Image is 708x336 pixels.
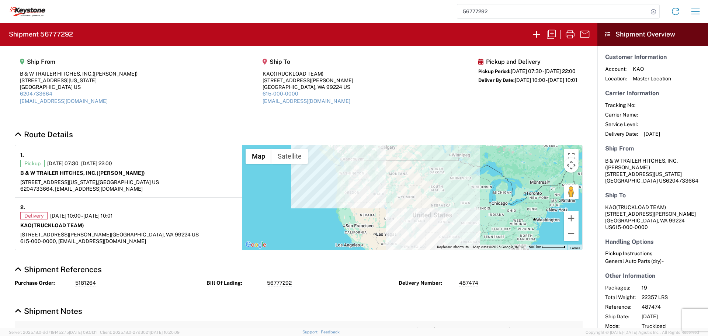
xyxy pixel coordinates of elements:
div: General Auto Parts (dry) - [605,258,700,264]
div: [GEOGRAPHIC_DATA] US [20,84,138,90]
a: Hide Details [15,306,82,316]
span: 487474 [642,304,705,310]
span: Delivery Date: [605,131,638,137]
button: Toggle fullscreen view [564,149,579,164]
address: [GEOGRAPHIC_DATA] US [605,157,700,184]
strong: Bill Of Lading: [206,280,262,287]
strong: KAO [20,222,84,228]
strong: Delivery Number: [399,280,454,287]
span: Master Location [633,75,671,82]
a: Terms [570,246,580,250]
span: Copyright © [DATE]-[DATE] Agistix Inc., All Rights Reserved [586,329,699,336]
span: Truckload [642,323,705,329]
span: 56777292 [267,280,292,287]
span: Delivery [20,212,48,219]
h5: Carrier Information [605,90,700,97]
span: Map data ©2025 Google, INEGI [473,245,524,249]
span: (TRUCKLOAD TEAM) [32,222,84,228]
span: Server: 2025.18.0-dd719145275 [9,330,97,335]
a: Hide Details [15,265,102,274]
a: [EMAIL_ADDRESS][DOMAIN_NAME] [20,98,108,104]
span: [DATE] 10:20:09 [150,330,180,335]
a: Feedback [321,330,340,334]
span: Account: [605,66,627,72]
span: Deliver By Date: [478,77,515,83]
h5: Ship From [605,145,700,152]
span: [DATE] 07:30 - [DATE] 22:00 [511,68,576,74]
a: Open this area in Google Maps (opens a new window) [244,240,268,250]
span: Ship Date: [605,313,636,320]
div: KAO [263,70,353,77]
span: B & W TRAILER HITCHES, INC. [605,158,678,164]
span: [STREET_ADDRESS][US_STATE] [605,171,682,177]
button: Zoom out [564,226,579,241]
h2: Shipment 56777292 [9,30,73,39]
span: [STREET_ADDRESS][US_STATE], [20,179,98,185]
button: Map camera controls [564,158,579,173]
span: 19 [642,284,705,291]
a: [EMAIL_ADDRESS][DOMAIN_NAME] [263,98,350,104]
header: Shipment Overview [597,23,708,46]
h5: Customer Information [605,53,700,60]
img: Google [244,240,268,250]
span: [GEOGRAPHIC_DATA], WA 99224 US [111,232,199,238]
a: 6204733664 [20,91,52,97]
span: Pickup [20,160,45,167]
span: Location: [605,75,627,82]
h5: Ship To [605,192,700,199]
span: 5181264 [75,280,96,287]
div: [GEOGRAPHIC_DATA], WA 99224 US [263,84,353,90]
span: 6204733664 [666,178,698,184]
h5: Pickup and Delivery [478,58,577,65]
h5: Ship To [263,58,353,65]
div: 615-000-0000, [EMAIL_ADDRESS][DOMAIN_NAME] [20,238,237,245]
button: Zoom in [564,211,579,226]
span: (TRUCKLOAD TEAM) [274,71,323,77]
input: Shipment, tracking or reference number [457,4,648,18]
span: KAO [633,66,671,72]
span: Reference: [605,304,636,310]
span: Pickup Period: [478,69,511,74]
span: [DATE] 07:30 - [DATE] 22:00 [47,160,112,167]
span: [STREET_ADDRESS][PERSON_NAME] [20,232,111,238]
button: Drag Pegman onto the map to open Street View [564,184,579,199]
a: Support [302,330,321,334]
span: 615-000-0000 [612,224,648,230]
strong: 1. [20,150,24,160]
h5: Ship From [20,58,138,65]
span: Carrier Name: [605,111,638,118]
div: B & W TRAILER HITCHES, INC. [20,70,138,77]
a: 615-000-0000 [263,91,298,97]
span: [DATE] 10:00 - [DATE] 10:01 [515,77,577,83]
span: Mode: [605,323,636,329]
span: 487474 [459,280,478,287]
span: KAO [STREET_ADDRESS][PERSON_NAME] [605,204,696,217]
span: ([PERSON_NAME]) [605,164,650,170]
address: [GEOGRAPHIC_DATA], WA 99224 US [605,204,700,231]
div: [STREET_ADDRESS][US_STATE] [20,77,138,84]
span: [DATE] 09:51:11 [69,330,97,335]
div: [STREET_ADDRESS][PERSON_NAME] [263,77,353,84]
h5: Other Information [605,272,700,279]
button: Show satellite imagery [271,149,308,164]
span: Packages: [605,284,636,291]
span: [DATE] 10:00 - [DATE] 10:01 [50,212,113,219]
span: 22357 LBS [642,294,705,301]
span: [GEOGRAPHIC_DATA] US [98,179,159,185]
h6: Pickup Instructions [605,250,700,257]
span: Total Weight: [605,294,636,301]
button: Map Scale: 500 km per 61 pixels [527,245,568,250]
span: ([PERSON_NAME]) [97,170,145,176]
div: 6204733664, [EMAIL_ADDRESS][DOMAIN_NAME] [20,186,237,192]
a: Hide Details [15,130,73,139]
button: Keyboard shortcuts [437,245,469,250]
span: (TRUCKLOAD TEAM) [616,204,666,210]
span: ([PERSON_NAME]) [93,71,138,77]
button: Show street map [246,149,271,164]
strong: B & W TRAILER HITCHES, INC. [20,170,145,176]
span: Tracking No: [605,102,638,108]
strong: Purchase Order: [15,280,70,287]
strong: 2. [20,203,25,212]
span: [DATE] [644,131,660,137]
span: [DATE] [642,313,705,320]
